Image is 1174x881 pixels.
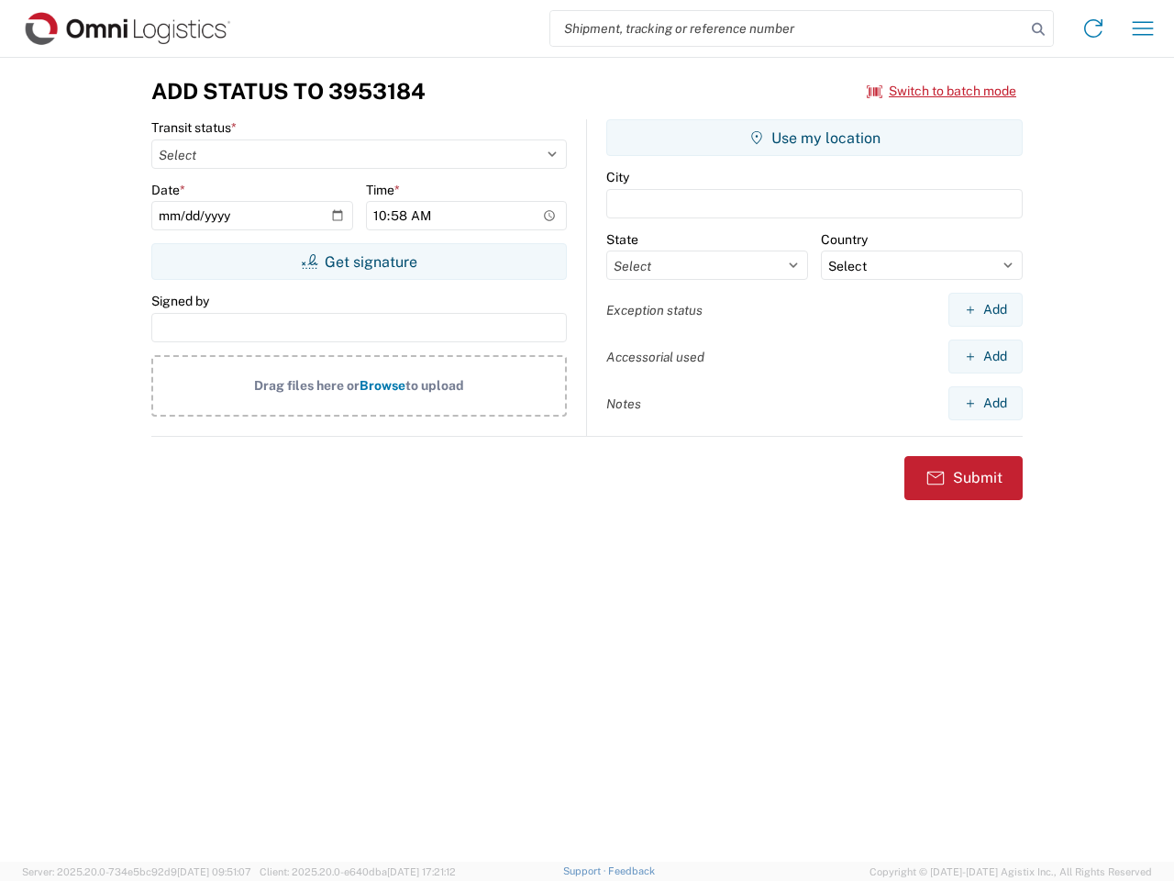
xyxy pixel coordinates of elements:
[151,243,567,280] button: Get signature
[254,378,360,393] span: Drag files here or
[151,182,185,198] label: Date
[904,456,1023,500] button: Submit
[606,302,703,318] label: Exception status
[260,866,456,877] span: Client: 2025.20.0-e640dba
[387,866,456,877] span: [DATE] 17:21:12
[948,386,1023,420] button: Add
[948,340,1023,374] button: Add
[563,865,609,876] a: Support
[869,864,1152,880] span: Copyright © [DATE]-[DATE] Agistix Inc., All Rights Reserved
[606,169,629,185] label: City
[151,78,426,105] h3: Add Status to 3953184
[606,119,1023,156] button: Use my location
[608,865,655,876] a: Feedback
[821,231,868,248] label: Country
[867,76,1016,106] button: Switch to batch mode
[360,378,405,393] span: Browse
[606,396,641,412] label: Notes
[550,11,1025,46] input: Shipment, tracking or reference number
[606,349,704,365] label: Accessorial used
[151,119,237,136] label: Transit status
[22,866,251,877] span: Server: 2025.20.0-734e5bc92d9
[177,866,251,877] span: [DATE] 09:51:07
[405,378,464,393] span: to upload
[151,293,209,309] label: Signed by
[948,293,1023,327] button: Add
[606,231,638,248] label: State
[366,182,400,198] label: Time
